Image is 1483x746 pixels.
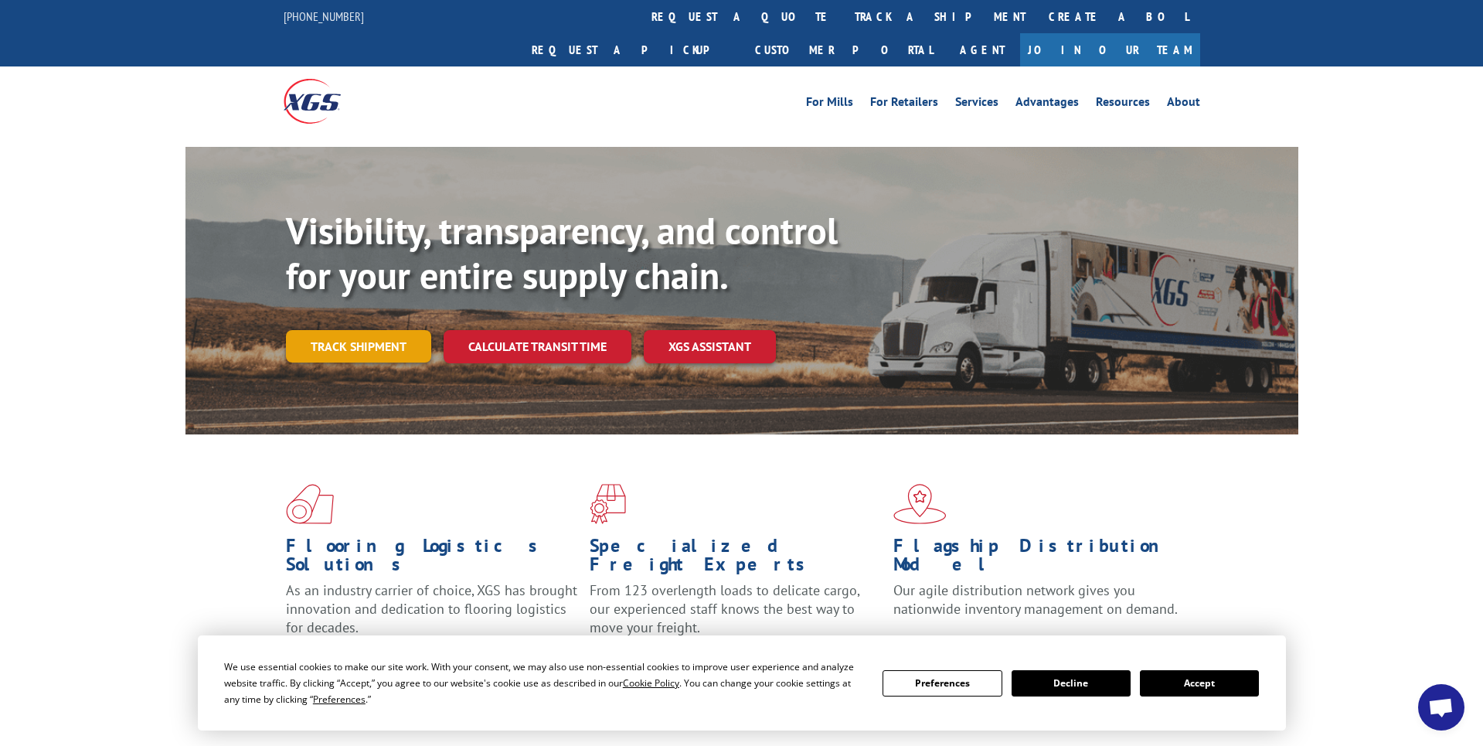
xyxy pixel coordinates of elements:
[644,330,776,363] a: XGS ASSISTANT
[313,693,366,706] span: Preferences
[944,33,1020,66] a: Agent
[286,206,838,299] b: Visibility, transparency, and control for your entire supply chain.
[623,676,679,690] span: Cookie Policy
[590,537,882,581] h1: Specialized Freight Experts
[806,96,853,113] a: For Mills
[286,484,334,524] img: xgs-icon-total-supply-chain-intelligence-red
[870,96,938,113] a: For Retailers
[284,9,364,24] a: [PHONE_NUMBER]
[224,659,864,707] div: We use essential cookies to make our site work. With your consent, we may also use non-essential ...
[743,33,944,66] a: Customer Portal
[1140,670,1259,697] button: Accept
[1167,96,1200,113] a: About
[286,330,431,363] a: Track shipment
[1012,670,1131,697] button: Decline
[590,581,882,650] p: From 123 overlength loads to delicate cargo, our experienced staff knows the best way to move you...
[444,330,631,363] a: Calculate transit time
[893,537,1185,581] h1: Flagship Distribution Model
[286,581,577,636] span: As an industry carrier of choice, XGS has brought innovation and dedication to flooring logistics...
[198,635,1286,731] div: Cookie Consent Prompt
[893,581,1178,618] span: Our agile distribution network gives you nationwide inventory management on demand.
[955,96,998,113] a: Services
[1096,96,1150,113] a: Resources
[286,537,578,581] h1: Flooring Logistics Solutions
[1015,96,1079,113] a: Advantages
[520,33,743,66] a: Request a pickup
[893,632,1086,650] a: Learn More >
[1020,33,1200,66] a: Join Our Team
[1418,684,1464,731] a: Open chat
[883,670,1002,697] button: Preferences
[893,484,947,524] img: xgs-icon-flagship-distribution-model-red
[590,484,626,524] img: xgs-icon-focused-on-flooring-red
